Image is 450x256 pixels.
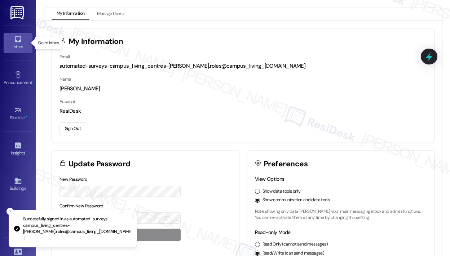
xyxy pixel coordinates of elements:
[52,8,89,20] button: My Information
[59,176,88,182] label: New Password
[255,208,427,221] p: Note: showing only data [PERSON_NAME] your main messaging inbox and admin functions. You can re-a...
[10,6,25,19] img: ResiDesk Logo
[59,54,70,60] label: Email
[4,139,32,159] a: Insights •
[59,76,71,82] label: Name
[59,99,75,104] label: Account
[4,210,32,230] a: Leads
[255,229,291,235] label: Read-only Mode
[59,203,103,209] label: Confirm New Password
[69,160,131,168] h3: Update Password
[4,104,32,123] a: Site Visit •
[262,197,330,203] label: Show communication and data tools
[59,107,427,115] div: ResiDesk
[6,208,14,215] button: Close toast
[32,79,33,84] span: •
[26,114,27,119] span: •
[59,85,427,93] div: [PERSON_NAME]
[23,216,131,241] p: Successfully signed in as automated-surveys-campus_living_centres-[PERSON_NAME].roles@campus_livi...
[92,8,128,20] button: Manage Users
[262,188,301,195] label: Show data tools only
[4,175,32,194] a: Buildings
[262,241,328,248] label: Read Only (cannot send messages)
[255,176,284,182] label: View Options
[25,149,26,154] span: •
[69,38,123,45] h3: My Information
[59,62,427,70] div: automated-surveys-campus_living_centres-[PERSON_NAME].roles@campus_living_[DOMAIN_NAME]
[264,160,308,168] h3: Preferences
[38,40,59,46] p: Go to Inbox
[4,33,32,53] a: Inbox
[59,122,86,135] button: Sign Out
